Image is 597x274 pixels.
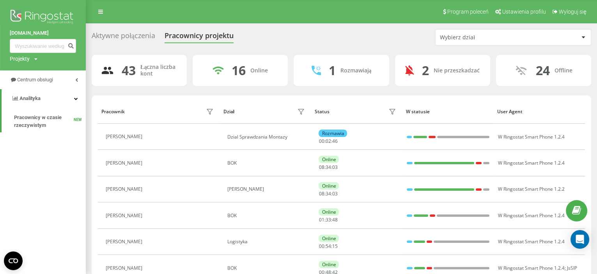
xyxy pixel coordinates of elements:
span: W Ringostat Smart Phone 1.2.4 [498,265,565,271]
div: 43 [122,63,136,78]
div: Online [319,156,339,163]
span: W Ringostat Smart Phone 1.2.4 [498,160,565,166]
span: 33 [325,216,331,223]
span: 46 [332,138,337,144]
div: BOK [227,213,306,218]
span: 01 [319,216,324,223]
a: Analityka [2,89,86,108]
div: Wybierz dział [440,34,533,41]
div: Projekty [10,55,30,63]
img: Ringostat logo [10,8,76,27]
span: Analityka [19,95,41,101]
div: [PERSON_NAME] [106,213,144,218]
div: BOK [227,160,306,166]
div: : : [319,244,337,249]
div: 2 [422,63,429,78]
span: 00 [319,243,324,249]
div: Rozmawia [319,130,347,137]
div: Status [315,109,330,114]
span: Ustawienia profilu [502,9,546,15]
div: W statusie [406,109,490,114]
div: 24 [535,63,549,78]
div: Dział [223,109,234,114]
div: : : [319,217,337,223]
div: [PERSON_NAME] [227,186,306,192]
div: Rozmawiają [340,67,372,74]
span: 03 [332,164,337,170]
div: Online [319,208,339,216]
div: Nie przeszkadzać [434,67,480,74]
span: 08 [319,190,324,197]
span: Wyloguj się [559,9,586,15]
span: 03 [332,190,337,197]
div: : : [319,165,337,170]
span: 34 [325,164,331,170]
div: BOK [227,265,306,271]
div: Pracownicy projektu [165,32,234,44]
div: User Agent [497,109,581,114]
div: Online [319,235,339,242]
div: Offline [554,67,572,74]
div: Online [319,182,339,190]
div: [PERSON_NAME] [106,134,144,139]
span: W Ringostat Smart Phone 1.2.4 [498,212,565,219]
span: JsSIP [567,265,577,271]
div: : : [319,139,337,144]
div: [PERSON_NAME] [106,239,144,244]
div: Pracownik [101,109,125,114]
div: Online [250,67,268,74]
div: 1 [329,63,336,78]
span: 15 [332,243,337,249]
div: Łączna liczba kont [140,64,177,77]
span: Pracownicy w czasie rzeczywistym [14,114,74,129]
span: W Ringostat Smart Phone 1.2.4 [498,133,565,140]
div: Online [319,261,339,268]
span: Centrum obsługi [17,77,53,83]
span: W Ringostat Smart Phone 1.2.4 [498,238,565,245]
div: Dzial Sprawdzania Montazy [227,134,306,140]
span: W Ringostat Smart Phone 1.2.2 [498,186,565,192]
div: : : [319,191,337,197]
div: 16 [232,63,246,78]
span: 00 [319,138,324,144]
div: [PERSON_NAME] [106,160,144,166]
span: 48 [332,216,337,223]
span: 54 [325,243,331,249]
div: Logistyka [227,239,306,244]
a: [DOMAIN_NAME] [10,29,76,37]
a: Pracownicy w czasie rzeczywistymNEW [14,111,86,132]
span: 34 [325,190,331,197]
div: [PERSON_NAME] [106,265,144,271]
span: Program poleceń [447,9,489,15]
input: Wyszukiwanie według numeru [10,39,76,53]
div: Open Intercom Messenger [570,230,589,249]
span: 08 [319,164,324,170]
div: [PERSON_NAME] [106,186,144,192]
span: 02 [325,138,331,144]
div: Aktywne połączenia [92,32,155,44]
button: Open CMP widget [4,251,23,270]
